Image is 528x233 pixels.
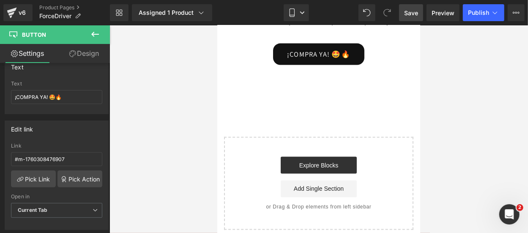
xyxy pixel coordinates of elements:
button: Undo [358,4,375,21]
div: Link [11,143,102,149]
div: Text [11,81,102,87]
button: More [508,4,525,21]
a: Design [57,44,112,63]
div: Edit link [11,121,33,133]
span: Preview [432,8,454,17]
a: Pick Link [11,170,56,187]
a: New Library [110,4,129,21]
span: Save [404,8,418,17]
span: ForceDriver [39,13,71,19]
a: Pick Action [57,170,102,187]
iframe: Intercom live chat [499,204,520,225]
span: Publish [468,9,489,16]
div: Open in [11,194,102,200]
a: v6 [3,4,33,21]
a: Preview [427,4,460,21]
button: Redo [379,4,396,21]
input: https://your-shop.myshopify.com [11,152,102,166]
div: v6 [17,7,27,18]
a: Product Pages [39,4,110,11]
p: or Drag & Drop elements from left sidebar [20,179,183,185]
span: 2 [517,204,523,211]
b: Current Tab [18,207,48,213]
a: ¡COMPRA YA! 🤩🔥 [56,18,147,40]
a: Add Single Section [63,155,140,172]
button: Publish [463,4,504,21]
a: Explore Blocks [63,132,140,148]
span: Button [22,31,46,38]
div: Text [11,59,24,71]
div: Assigned 1 Product [139,8,205,17]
